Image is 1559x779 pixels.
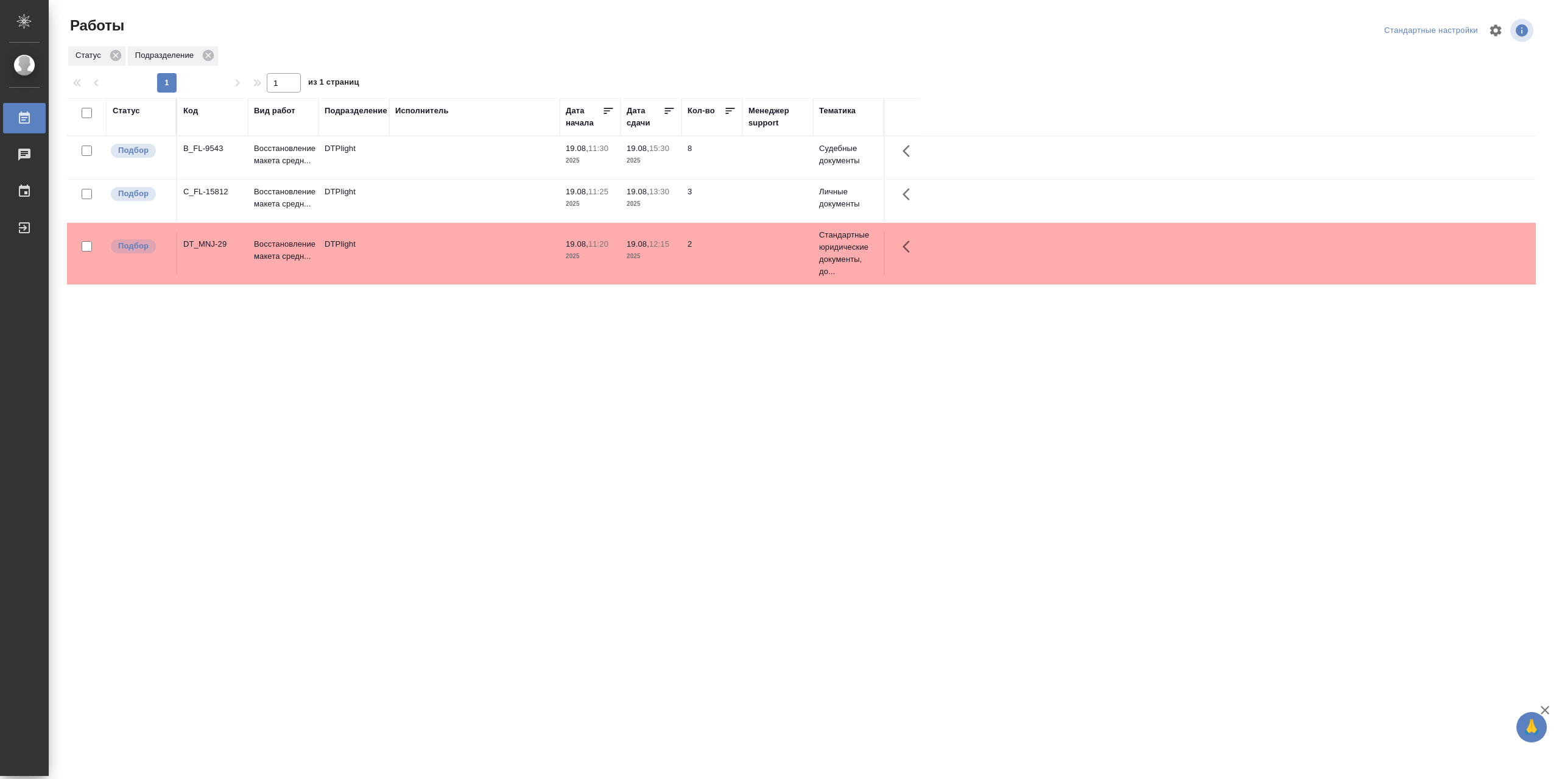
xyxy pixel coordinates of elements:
[254,143,312,167] p: Восстановление макета средн...
[588,187,608,196] p: 11:25
[110,143,170,159] div: Можно подбирать исполнителей
[308,75,359,93] span: из 1 страниц
[135,49,198,62] p: Подразделение
[110,238,170,255] div: Можно подбирать исполнителей
[627,250,675,263] p: 2025
[566,105,602,129] div: Дата начала
[627,239,649,249] p: 19.08,
[1381,21,1481,40] div: split button
[748,105,807,129] div: Менеджер support
[627,187,649,196] p: 19.08,
[67,16,124,35] span: Работы
[566,155,614,167] p: 2025
[588,144,608,153] p: 11:30
[627,105,663,129] div: Дата сдачи
[113,105,140,117] div: Статус
[895,136,924,166] button: Здесь прячутся важные кнопки
[819,105,856,117] div: Тематика
[1521,714,1542,740] span: 🙏
[318,180,389,222] td: DTPlight
[566,239,588,249] p: 19.08,
[325,105,387,117] div: Подразделение
[681,180,742,222] td: 3
[819,229,878,278] p: Стандартные юридические документы, до...
[681,232,742,275] td: 2
[1510,19,1536,42] span: Посмотреть информацию
[254,186,312,210] p: Восстановление макета средн...
[1516,712,1547,742] button: 🙏
[895,232,924,261] button: Здесь прячутся важные кнопки
[76,49,105,62] p: Статус
[566,250,614,263] p: 2025
[110,186,170,202] div: Можно подбирать исполнителей
[1481,16,1510,45] span: Настроить таблицу
[183,238,242,250] div: DT_MNJ-29
[395,105,449,117] div: Исполнитель
[588,239,608,249] p: 11:20
[183,143,242,155] div: B_FL-9543
[128,46,218,66] div: Подразделение
[566,187,588,196] p: 19.08,
[649,239,669,249] p: 12:15
[254,238,312,263] p: Восстановление макета средн...
[649,144,669,153] p: 15:30
[566,144,588,153] p: 19.08,
[819,186,878,210] p: Личные документы
[895,180,924,209] button: Здесь прячутся важные кнопки
[183,105,198,117] div: Код
[627,155,675,167] p: 2025
[649,187,669,196] p: 13:30
[118,144,149,157] p: Подбор
[254,105,295,117] div: Вид работ
[627,198,675,210] p: 2025
[566,198,614,210] p: 2025
[183,186,242,198] div: C_FL-15812
[819,143,878,167] p: Судебные документы
[68,46,125,66] div: Статус
[627,144,649,153] p: 19.08,
[118,188,149,200] p: Подбор
[681,136,742,179] td: 8
[318,136,389,179] td: DTPlight
[318,232,389,275] td: DTPlight
[118,240,149,252] p: Подбор
[688,105,715,117] div: Кол-во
